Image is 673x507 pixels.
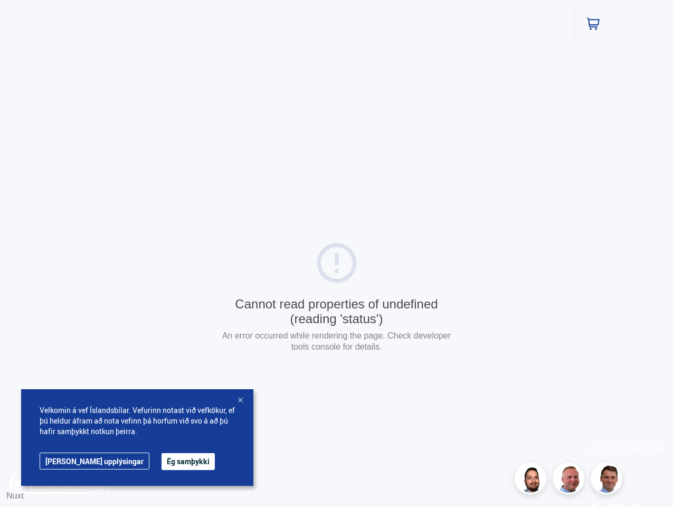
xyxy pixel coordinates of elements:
[6,491,24,500] a: Nuxt
[218,297,456,326] div: Cannot read properties of undefined (reading 'status')
[592,464,624,496] img: FbJEzSuNWCJXmdc-.webp
[162,453,215,470] button: Ég samþykki
[218,330,456,352] p: An error occurred while rendering the page. Check developer tools console for details.
[40,453,149,470] a: [PERSON_NAME] upplýsingar
[591,462,623,472] a: Skilmalar
[554,464,586,496] img: siFngHWaQ9KaOqBr.png
[40,405,235,437] span: Velkomin á vef Íslandsbílar. Vefurinn notast við vefkökur, ef þú heldur áfram að nota vefinn þá h...
[8,4,40,36] button: Opna LiveChat spjallviðmót
[516,464,548,496] img: nhp88E3Fdnt1Opn2.png
[591,444,665,454] a: Persónuverndarstefna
